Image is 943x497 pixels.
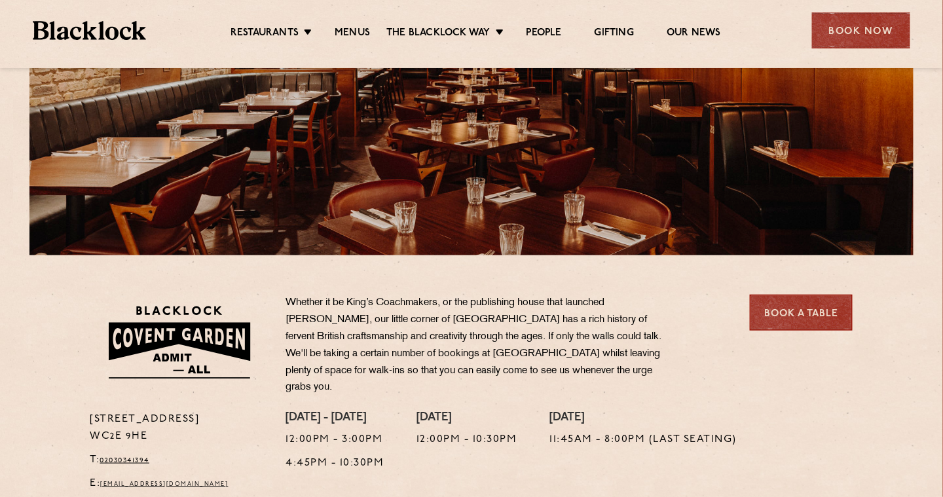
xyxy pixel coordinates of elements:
[416,411,517,426] h4: [DATE]
[750,295,853,331] a: Book a Table
[286,432,384,449] p: 12:00pm - 3:00pm
[100,456,150,464] a: 02030341394
[286,455,384,472] p: 4:45pm - 10:30pm
[286,295,672,396] p: Whether it be King’s Coachmakers, or the publishing house that launched [PERSON_NAME], our little...
[335,27,370,41] a: Menus
[90,452,267,469] p: T:
[231,27,299,41] a: Restaurants
[90,475,267,492] p: E:
[286,411,384,426] h4: [DATE] - [DATE]
[386,27,490,41] a: The Blacklock Way
[667,27,721,41] a: Our News
[416,432,517,449] p: 12:00pm - 10:30pm
[550,411,737,426] h4: [DATE]
[33,21,146,40] img: BL_Textured_Logo-footer-cropped.svg
[595,27,634,41] a: Gifting
[101,481,229,487] a: [EMAIL_ADDRESS][DOMAIN_NAME]
[812,12,910,48] div: Book Now
[527,27,562,41] a: People
[90,295,267,390] img: BLA_1470_CoventGarden_Website_Solid.svg
[90,411,267,445] p: [STREET_ADDRESS] WC2E 9HE
[550,432,737,449] p: 11:45am - 8:00pm (Last Seating)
